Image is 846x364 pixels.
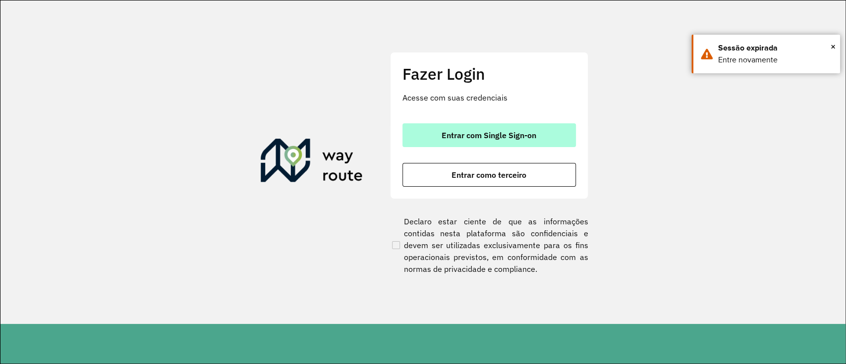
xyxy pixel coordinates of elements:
[718,54,833,66] div: Entre novamente
[402,123,576,147] button: button
[402,92,576,104] p: Acesse com suas credenciais
[831,39,836,54] button: Close
[261,139,363,186] img: Roteirizador AmbevTech
[402,64,576,83] h2: Fazer Login
[718,42,833,54] div: Sessão expirada
[451,171,526,179] span: Entrar como terceiro
[831,39,836,54] span: ×
[390,215,588,275] label: Declaro estar ciente de que as informações contidas nesta plataforma são confidenciais e devem se...
[442,131,536,139] span: Entrar com Single Sign-on
[402,163,576,187] button: button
